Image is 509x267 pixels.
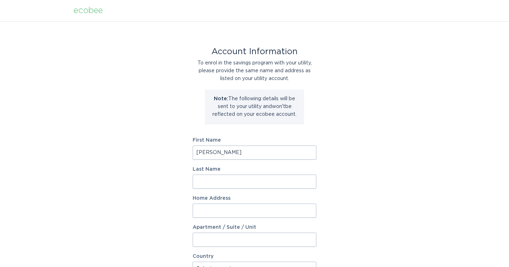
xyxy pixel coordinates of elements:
[214,96,228,101] strong: Note:
[193,167,316,172] label: Last Name
[193,196,316,201] label: Home Address
[74,7,103,15] div: ecobee
[193,48,316,56] div: Account Information
[210,95,299,118] p: The following details will be sent to your utility and won't be reflected on your ecobee account.
[193,225,316,230] label: Apartment / Suite / Unit
[193,138,316,143] label: First Name
[193,254,213,259] label: Country
[193,59,316,83] div: To enrol in the savings program with your utility, please provide the same name and address as li...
